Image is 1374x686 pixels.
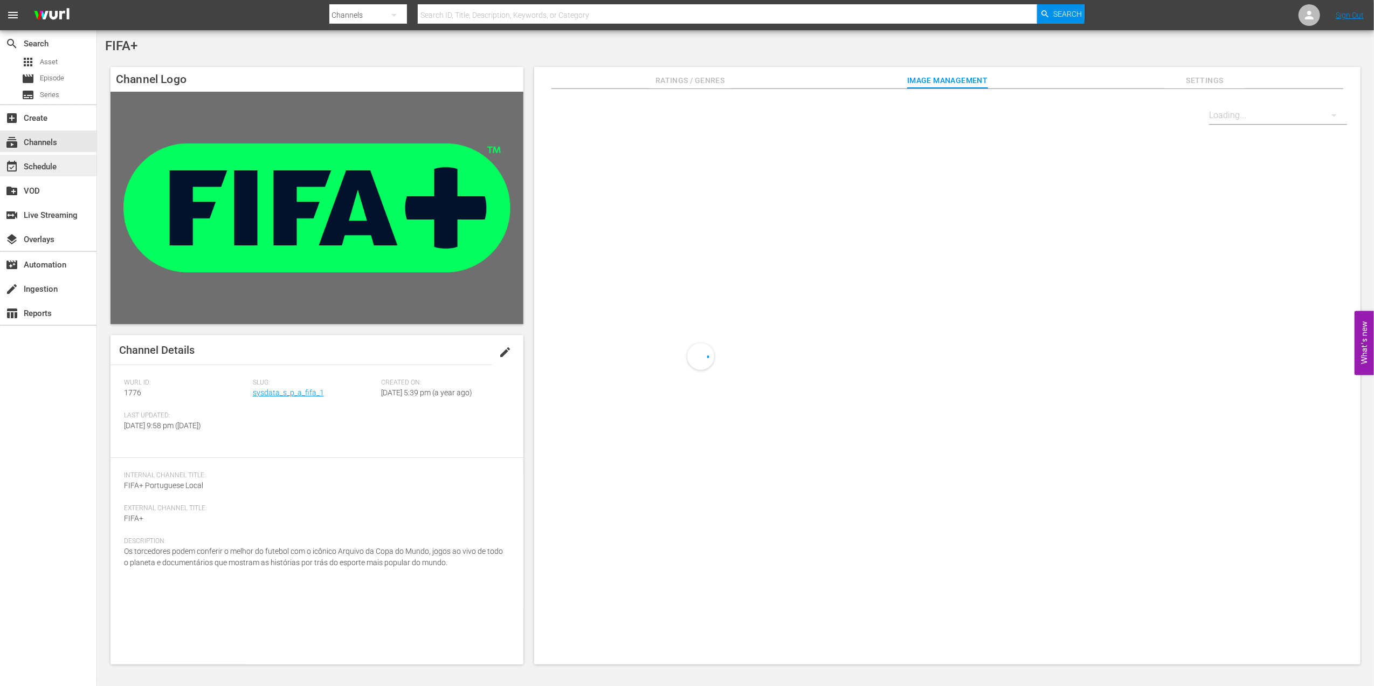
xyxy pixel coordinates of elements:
[6,9,19,22] span: menu
[1037,4,1085,24] button: Search
[124,537,505,546] span: Description:
[5,184,18,197] span: VOD
[124,379,247,387] span: Wurl ID:
[22,56,34,68] span: Asset
[119,344,195,356] span: Channel Details
[124,514,143,523] span: FIFA+
[1355,311,1374,375] button: Open Feedback Widget
[492,339,518,365] button: edit
[1336,11,1364,19] a: Sign Out
[253,388,324,397] a: sysdata_s_p_a_fifa_1
[22,88,34,101] span: Series
[5,283,18,296] span: Ingestion
[5,136,18,149] span: Channels
[253,379,376,387] span: Slug:
[1164,74,1245,87] span: Settings
[5,307,18,320] span: Reports
[111,67,523,92] h4: Channel Logo
[40,73,64,84] span: Episode
[124,411,247,420] span: Last Updated:
[499,346,512,359] span: edit
[124,504,505,513] span: External Channel Title:
[105,38,137,53] span: FIFA+
[382,379,505,387] span: Created On:
[124,421,201,430] span: [DATE] 9:58 pm ([DATE])
[5,160,18,173] span: Schedule
[382,388,473,397] span: [DATE] 5:39 pm (a year ago)
[1053,4,1082,24] span: Search
[907,74,988,87] span: Image Management
[124,388,141,397] span: 1776
[111,92,523,324] img: FIFA+
[650,74,730,87] span: Ratings / Genres
[5,233,18,246] span: Overlays
[5,209,18,222] span: Live Streaming
[5,112,18,125] span: Create
[5,37,18,50] span: Search
[124,481,203,490] span: FIFA+ Portuguese Local
[26,3,78,28] img: ans4CAIJ8jUAAAAAAAAAAAAAAAAAAAAAAAAgQb4GAAAAAAAAAAAAAAAAAAAAAAAAJMjXAAAAAAAAAAAAAAAAAAAAAAAAgAT5G...
[40,90,59,100] span: Series
[40,57,58,67] span: Asset
[124,547,503,567] span: Os torcedores podem conferir o melhor do futebol com o icônico Arquivo da Copa do Mundo, jogos ao...
[22,72,34,85] span: Episode
[5,258,18,271] span: Automation
[124,471,505,480] span: Internal Channel Title:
